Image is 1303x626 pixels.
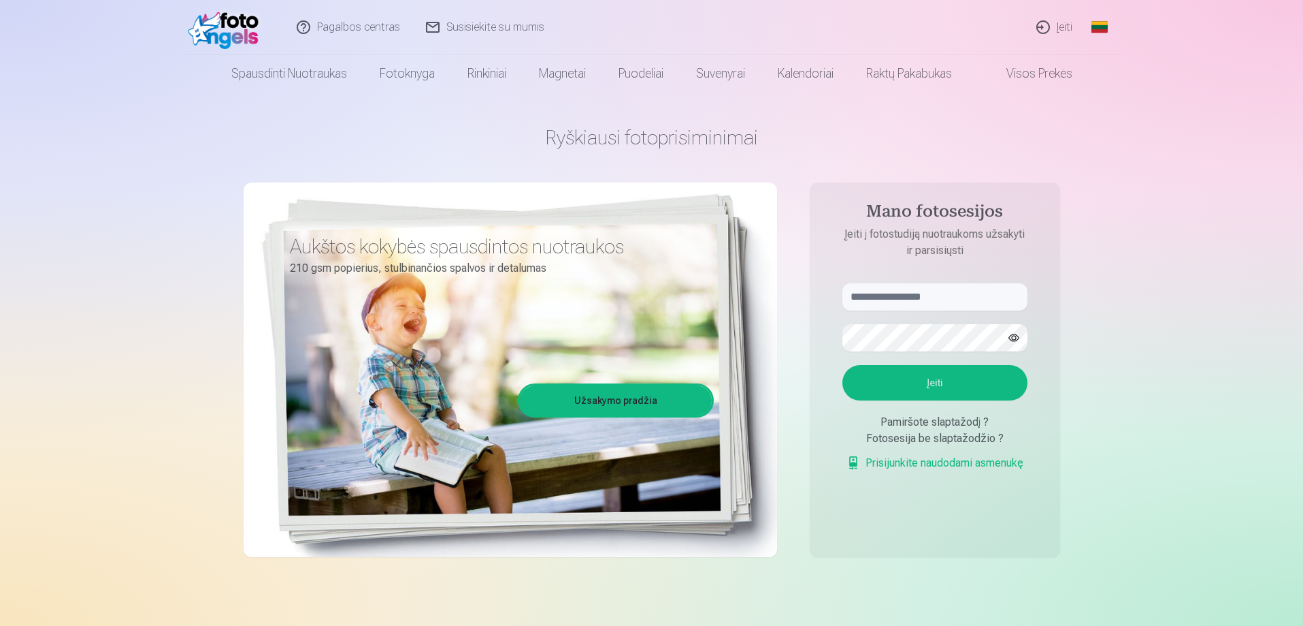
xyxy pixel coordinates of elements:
a: Fotoknyga [363,54,451,93]
a: Prisijunkite naudodami asmenukę [846,455,1023,471]
div: Fotosesija be slaptažodžio ? [842,431,1027,447]
a: Spausdinti nuotraukas [215,54,363,93]
a: Visos prekės [968,54,1089,93]
a: Suvenyrai [680,54,761,93]
a: Rinkiniai [451,54,523,93]
a: Užsakymo pradžia [520,386,712,416]
a: Kalendoriai [761,54,850,93]
div: Pamiršote slaptažodį ? [842,414,1027,431]
h3: Aukštos kokybės spausdintos nuotraukos [290,234,704,259]
p: Įeiti į fotostudiją nuotraukoms užsakyti ir parsisiųsti [829,226,1041,259]
a: Puodeliai [602,54,680,93]
img: /fa2 [188,5,266,49]
h4: Mano fotosesijos [829,202,1041,226]
a: Magnetai [523,54,602,93]
a: Raktų pakabukas [850,54,968,93]
h1: Ryškiausi fotoprisiminimai [244,125,1060,150]
button: Įeiti [842,365,1027,401]
p: 210 gsm popierius, stulbinančios spalvos ir detalumas [290,259,704,278]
